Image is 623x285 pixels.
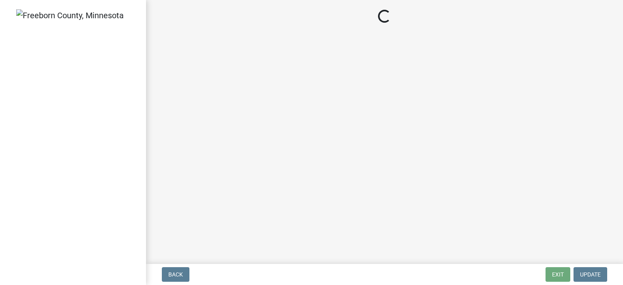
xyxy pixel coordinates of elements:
[162,267,189,282] button: Back
[168,271,183,278] span: Back
[580,271,601,278] span: Update
[16,9,124,21] img: Freeborn County, Minnesota
[574,267,607,282] button: Update
[546,267,570,282] button: Exit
